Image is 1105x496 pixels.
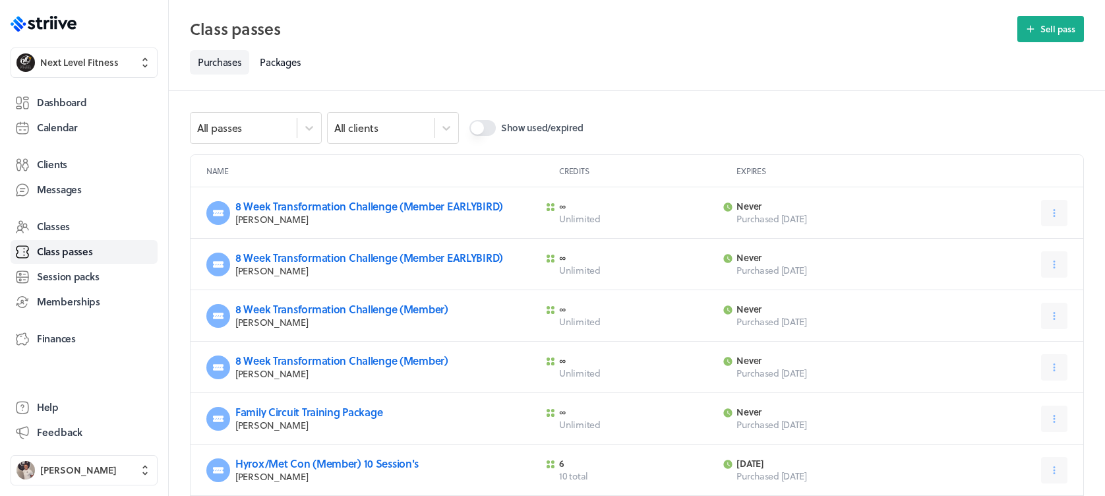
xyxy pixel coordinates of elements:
[11,290,158,314] a: Memberships
[559,418,715,431] p: Unlimited
[37,220,70,233] span: Classes
[235,213,538,226] p: [PERSON_NAME]
[11,116,158,140] a: Calendar
[559,470,715,483] p: 10 total
[37,158,67,171] span: Clients
[1017,16,1084,42] button: Sell pass
[559,303,715,315] p: ∞
[11,396,158,419] a: Help
[190,16,1009,42] h2: Class passes
[37,121,78,135] span: Calendar
[190,50,249,75] a: Purchases
[736,406,893,418] p: never
[235,301,448,317] a: 8 Week Transformation Challenge (Member)
[11,91,158,115] a: Dashboard
[736,201,893,212] p: never
[40,464,117,477] span: [PERSON_NAME]
[559,212,715,226] p: Unlimited
[559,367,715,380] p: Unlimited
[37,332,76,346] span: Finances
[559,406,715,418] p: ∞
[11,265,158,289] a: Session packs
[1040,23,1075,35] span: Sell pass
[559,355,715,367] p: ∞
[235,456,419,471] a: Hyrox/Met Con (Member) 10 Session's
[235,404,382,419] a: Family Circuit Training Package
[235,264,538,278] p: [PERSON_NAME]
[11,421,158,445] button: Feedback
[736,252,893,264] p: never
[11,178,158,202] a: Messages
[334,121,378,135] div: All clients
[197,121,242,135] div: All passes
[559,166,731,176] p: Credits
[37,96,86,109] span: Dashboard
[235,470,538,483] p: [PERSON_NAME]
[11,240,158,264] a: Class passes
[40,56,119,69] span: Next Level Fitness
[206,166,554,176] p: Name
[37,245,93,259] span: Class passes
[235,353,448,368] a: 8 Week Transformation Challenge (Member)
[16,53,35,72] img: Next Level Fitness
[736,315,893,328] p: Purchased [DATE]
[11,215,158,239] a: Classes
[736,264,893,277] p: Purchased [DATE]
[736,367,893,380] p: Purchased [DATE]
[11,327,158,351] a: Finances
[559,315,715,328] p: Unlimited
[235,316,538,329] p: [PERSON_NAME]
[235,419,538,432] p: [PERSON_NAME]
[736,355,893,367] p: never
[736,303,893,315] p: never
[559,252,715,264] p: ∞
[37,400,59,414] span: Help
[37,425,82,439] span: Feedback
[37,183,82,197] span: Messages
[559,458,715,470] p: 6
[736,166,1067,176] p: Expires
[37,270,99,284] span: Session packs
[736,212,893,226] p: Purchased [DATE]
[501,121,583,135] span: Show used/expired
[16,461,35,480] img: Ben Robinson
[11,153,158,177] a: Clients
[559,201,715,212] p: ∞
[469,120,496,136] button: Show used/expired
[37,295,100,309] span: Memberships
[559,264,715,277] p: Unlimited
[190,50,1084,75] nav: Tabs
[11,455,158,485] button: Ben Robinson[PERSON_NAME]
[252,50,309,75] a: Packages
[736,458,893,470] p: [DATE]
[1067,458,1098,489] iframe: gist-messenger-bubble-iframe
[736,470,893,483] p: Purchased [DATE]
[235,199,503,214] a: 8 Week Transformation Challenge (Member EARLYBIRD)
[11,47,158,78] button: Next Level FitnessNext Level Fitness
[235,250,503,265] a: 8 Week Transformation Challenge (Member EARLYBIRD)
[235,367,538,381] p: [PERSON_NAME]
[736,418,893,431] p: Purchased [DATE]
